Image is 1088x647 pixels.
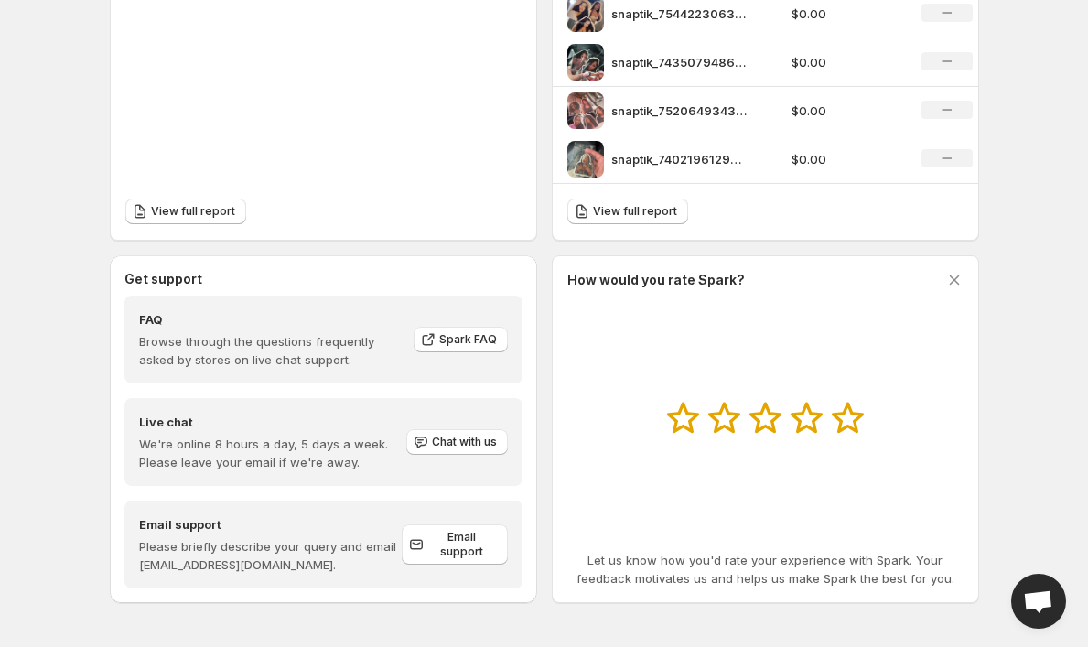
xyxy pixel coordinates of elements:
[567,271,745,289] h3: How would you rate Spark?
[139,435,404,471] p: We're online 8 hours a day, 5 days a week. Please leave your email if we're away.
[792,5,899,23] p: $0.00
[414,327,508,352] a: Spark FAQ
[567,92,604,129] img: snaptik_7520649343389404429_hd
[124,270,202,288] h3: Get support
[567,199,688,224] a: View full report
[567,141,604,178] img: snaptik_7402196129804209439_hd
[432,435,497,449] span: Chat with us
[402,524,508,565] a: Email support
[139,515,402,534] h4: Email support
[611,150,749,168] p: snaptik_7402196129804209439_hd
[139,537,402,574] p: Please briefly describe your query and email [EMAIL_ADDRESS][DOMAIN_NAME].
[567,551,964,588] p: Let us know how you'd rate your experience with Spark. Your feedback motivates us and helps us ma...
[151,204,235,219] span: View full report
[406,429,508,455] button: Chat with us
[139,332,401,369] p: Browse through the questions frequently asked by stores on live chat support.
[1011,574,1066,629] div: Open chat
[611,102,749,120] p: snaptik_7520649343389404429_hd
[139,413,404,431] h4: Live chat
[125,199,246,224] a: View full report
[593,204,677,219] span: View full report
[792,102,899,120] p: $0.00
[567,44,604,81] img: snaptik_7435079486011428126_hd
[427,530,497,559] span: Email support
[792,150,899,168] p: $0.00
[139,310,401,329] h4: FAQ
[439,332,497,347] span: Spark FAQ
[792,53,899,71] p: $0.00
[611,5,749,23] p: snaptik_7544223063160687885_hd
[611,53,749,71] p: snaptik_7435079486011428126_hd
